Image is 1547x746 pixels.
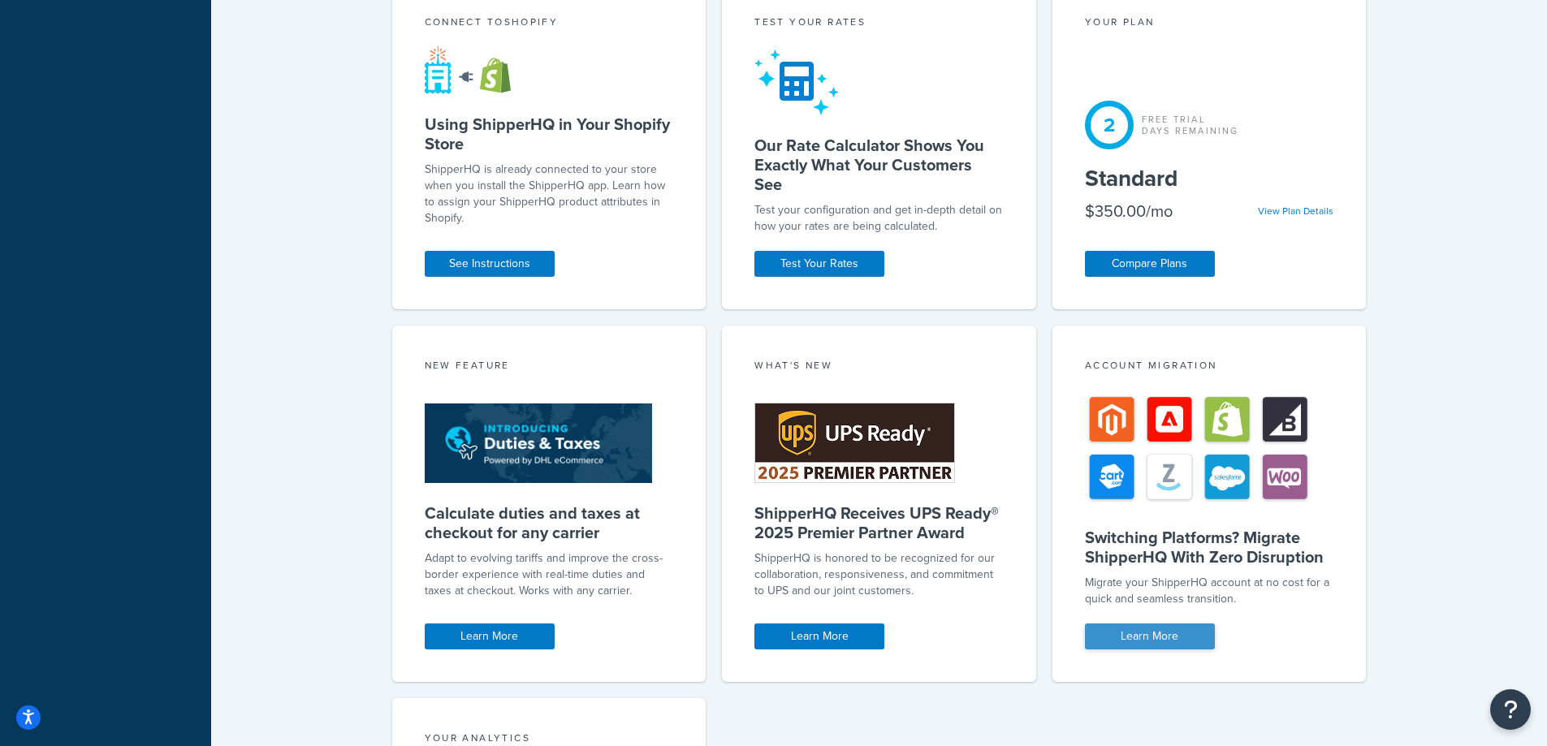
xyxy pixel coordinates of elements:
div: New Feature [425,358,674,377]
a: Learn More [425,623,555,649]
a: Compare Plans [1085,251,1215,277]
div: Connect to Shopify [425,15,674,33]
h5: Calculate duties and taxes at checkout for any carrier [425,503,674,542]
img: connect-shq-shopify-9b9a8c5a.svg [425,45,526,94]
h5: ShipperHQ Receives UPS Ready® 2025 Premier Partner Award [754,503,1004,542]
div: Test your configuration and get in-depth detail on how your rates are being calculated. [754,202,1004,235]
div: $350.00/mo [1085,200,1173,222]
p: Adapt to evolving tariffs and improve the cross-border experience with real-time duties and taxes... [425,550,674,599]
a: Learn More [754,623,884,649]
div: Free Trial Days Remaining [1142,114,1239,136]
div: Migrate your ShipperHQ account at no cost for a quick and seamless transition. [1085,575,1334,607]
h5: Standard [1085,166,1334,192]
a: Test Your Rates [754,251,884,277]
a: View Plan Details [1258,204,1333,218]
div: Account Migration [1085,358,1334,377]
p: ShipperHQ is honored to be recognized for our collaboration, responsiveness, and commitment to UP... [754,550,1004,599]
div: Your Plan [1085,15,1334,33]
button: Open Resource Center [1490,689,1531,730]
a: See Instructions [425,251,555,277]
div: Test your rates [754,15,1004,33]
h5: Using ShipperHQ in Your Shopify Store [425,114,674,153]
h5: Our Rate Calculator Shows You Exactly What Your Customers See [754,136,1004,194]
h5: Switching Platforms? Migrate ShipperHQ With Zero Disruption [1085,528,1334,567]
a: Learn More [1085,623,1215,649]
div: What's New [754,358,1004,377]
p: ShipperHQ is already connected to your store when you install the ShipperHQ app. Learn how to ass... [425,162,674,226]
div: 2 [1085,101,1134,149]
